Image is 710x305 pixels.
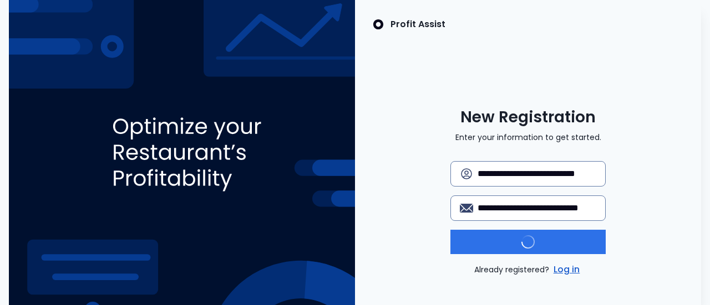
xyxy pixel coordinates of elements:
[373,18,384,31] img: SpotOn Logo
[551,263,582,276] a: Log in
[390,18,445,31] p: Profit Assist
[460,107,596,127] span: New Registration
[474,263,582,276] p: Already registered?
[455,132,601,143] p: Enter your information to get started.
